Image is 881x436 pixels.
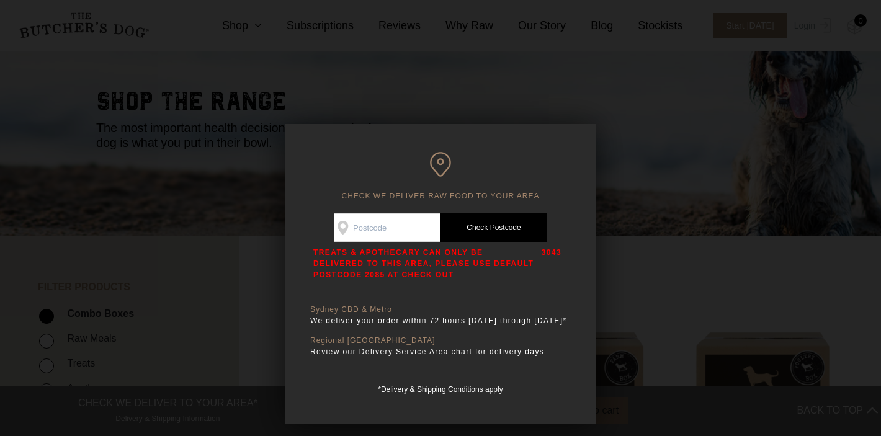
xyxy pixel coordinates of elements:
[310,305,571,314] p: Sydney CBD & Metro
[310,336,571,345] p: Regional [GEOGRAPHIC_DATA]
[334,213,440,242] input: Postcode
[440,213,547,242] a: Check Postcode
[378,382,503,394] a: *Delivery & Shipping Conditions apply
[542,247,561,280] p: 3043
[310,345,571,358] p: Review our Delivery Service Area chart for delivery days
[310,152,571,201] h6: CHECK WE DELIVER RAW FOOD TO YOUR AREA
[310,314,571,327] p: We deliver your order within 72 hours [DATE] through [DATE]*
[313,247,535,280] p: TREATS & APOTHECARY CAN ONLY BE DELIVERED TO THIS AREA, PLEASE USE DEFAULT POSTCODE 2085 AT CHECK...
